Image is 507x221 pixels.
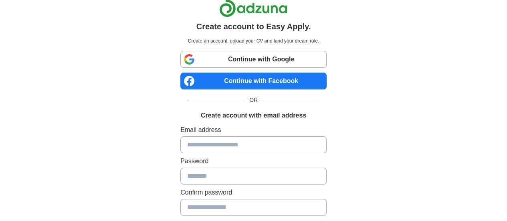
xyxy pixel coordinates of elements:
a: Continue with Google [180,51,327,68]
label: Confirm password [180,188,327,197]
label: Email address [180,125,327,135]
p: Create an account, upload your CV and land your dream role. [182,37,325,45]
span: OR [244,96,263,104]
a: Continue with Facebook [180,73,327,89]
h1: Create account with email address [201,111,306,120]
h1: Create account to Easy Apply. [196,20,311,32]
label: Password [180,156,327,166]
